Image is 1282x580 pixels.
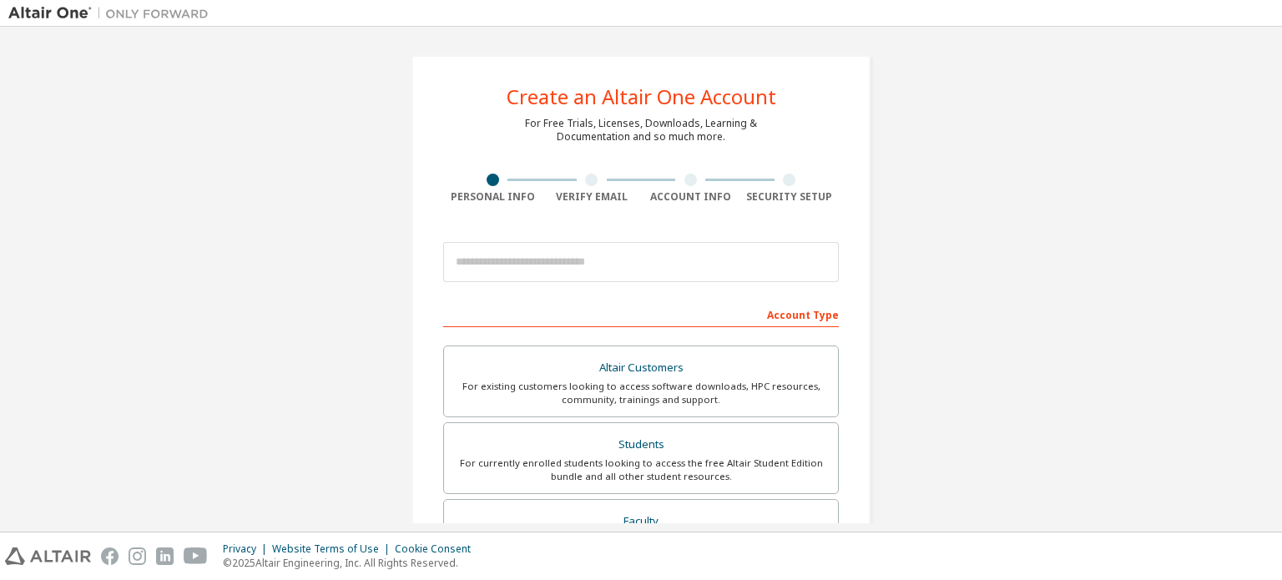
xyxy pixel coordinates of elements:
div: Security Setup [740,190,840,204]
p: © 2025 Altair Engineering, Inc. All Rights Reserved. [223,556,481,570]
img: youtube.svg [184,547,208,565]
div: Personal Info [443,190,543,204]
img: facebook.svg [101,547,119,565]
div: Verify Email [543,190,642,204]
img: linkedin.svg [156,547,174,565]
div: For existing customers looking to access software downloads, HPC resources, community, trainings ... [454,380,828,406]
div: Privacy [223,542,272,556]
div: Altair Customers [454,356,828,380]
div: For currently enrolled students looking to access the free Altair Student Edition bundle and all ... [454,456,828,483]
div: Faculty [454,510,828,533]
div: For Free Trials, Licenses, Downloads, Learning & Documentation and so much more. [525,117,757,144]
img: instagram.svg [129,547,146,565]
div: Create an Altair One Account [507,87,776,107]
div: Website Terms of Use [272,542,395,556]
div: Cookie Consent [395,542,481,556]
img: altair_logo.svg [5,547,91,565]
div: Account Type [443,300,839,327]
div: Students [454,433,828,456]
img: Altair One [8,5,217,22]
div: Account Info [641,190,740,204]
